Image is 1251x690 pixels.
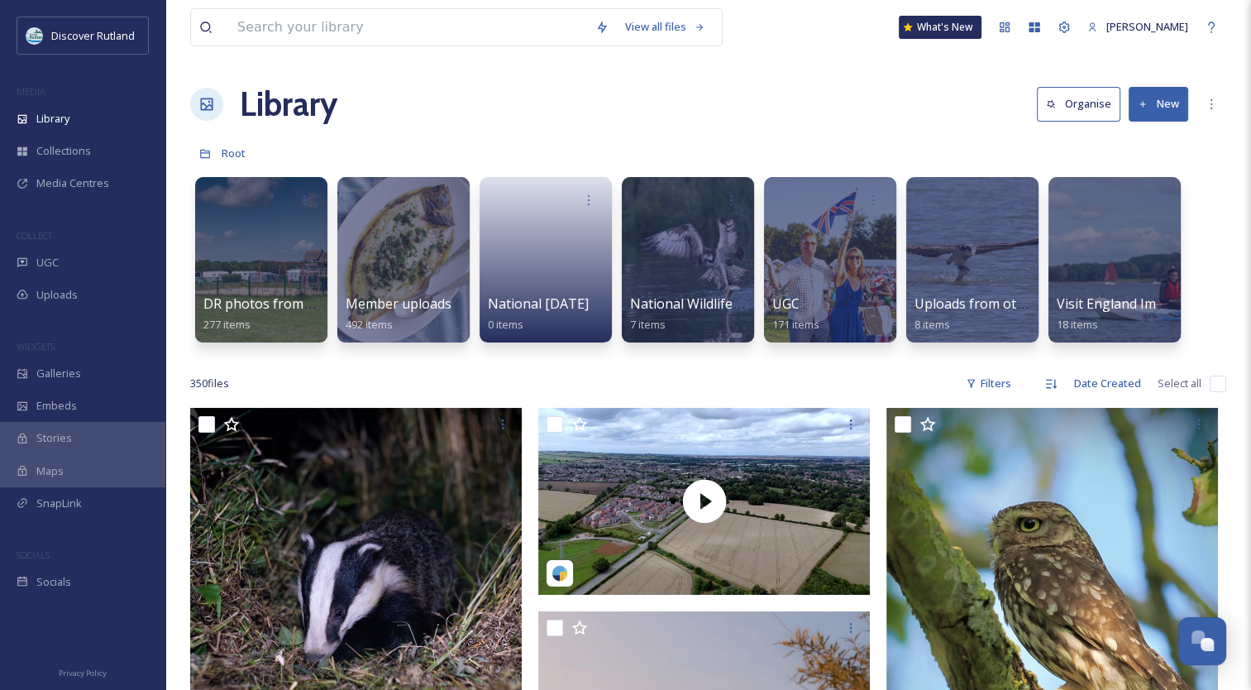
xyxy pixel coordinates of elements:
button: Organise [1037,87,1120,121]
span: 8 items [914,317,950,332]
span: UGC [36,255,59,271]
a: Privacy Policy [59,662,107,682]
a: DR photos from RJ Photographics277 items [203,296,414,332]
span: 7 items [630,317,666,332]
a: View all files [617,11,714,43]
a: What's New [899,16,981,39]
button: Open Chat [1178,617,1226,665]
span: SnapLink [36,496,82,511]
span: Uploads from others [914,295,1044,313]
span: COLLECT [17,229,52,242]
span: Member uploads [346,295,451,313]
button: New [1129,87,1188,121]
a: Library [240,79,337,129]
a: National [DATE]0 items [488,296,589,332]
span: 492 items [346,317,393,332]
span: Select all [1158,376,1201,391]
span: Maps [36,463,64,479]
input: Search your library [229,9,587,46]
span: DR photos from RJ Photographics [203,295,414,313]
span: 350 file s [190,376,229,391]
span: Privacy Policy [59,668,107,678]
span: 171 items [772,317,819,332]
span: Collections [36,143,91,159]
span: Socials [36,574,71,590]
img: DiscoverRutlandlog37F0B7.png [26,27,43,44]
a: Visit England Imagery18 items [1057,296,1191,332]
span: National [DATE] [488,295,589,313]
a: National Wildlife Day 20247 items [630,296,793,332]
span: WIDGETS [17,340,55,352]
a: Uploads from others8 items [914,296,1044,332]
span: Media Centres [36,175,109,191]
span: Visit England Imagery [1057,295,1191,313]
img: snapsea-logo.png [551,565,568,582]
a: UGC171 items [772,296,819,332]
span: 0 items [488,317,523,332]
span: SOCIALS [17,549,50,561]
span: Discover Rutland [51,28,135,43]
span: National Wildlife Day 2024 [630,295,793,313]
span: [PERSON_NAME] [1106,19,1188,34]
a: [PERSON_NAME] [1079,11,1196,43]
span: 277 items [203,317,251,332]
span: Embeds [36,398,77,414]
div: Filters [957,367,1019,400]
img: thumbnail [538,408,870,595]
div: Date Created [1066,367,1149,400]
span: Galleries [36,366,81,381]
span: Root [222,146,246,161]
span: Library [36,111,69,127]
span: 18 items [1057,317,1098,332]
span: Uploads [36,287,78,303]
a: Root [222,143,246,163]
span: MEDIA [17,85,45,98]
span: Stories [36,430,72,446]
a: Organise [1037,87,1129,121]
a: Member uploads492 items [346,296,451,332]
span: UGC [772,295,800,313]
